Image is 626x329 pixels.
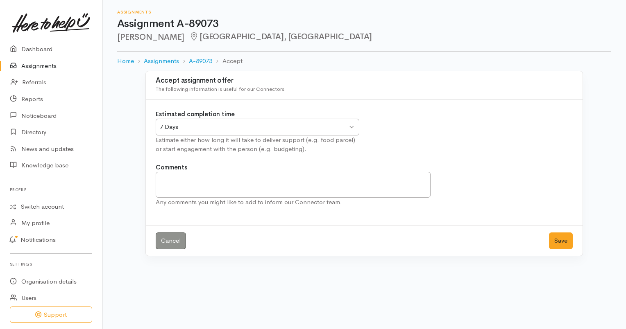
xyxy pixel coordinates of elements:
[212,56,242,66] li: Accept
[144,56,179,66] a: Assignments
[10,184,92,195] h6: Profile
[117,56,134,66] a: Home
[160,122,347,132] div: 7 Days
[117,52,611,71] nav: breadcrumb
[10,306,92,323] button: Support
[117,18,611,30] h1: Assignment A-89073
[156,163,187,172] label: Comments
[156,135,359,154] div: Estimate either how long it will take to deliver support (e.g. food parcel) or start engagement w...
[10,259,92,270] h6: Settings
[156,232,186,249] a: Cancel
[117,32,611,42] h2: [PERSON_NAME]
[156,110,235,119] label: Estimated completion time
[189,32,372,42] span: [GEOGRAPHIC_DATA], [GEOGRAPHIC_DATA]
[156,86,284,92] span: The following information is useful for our Connectors
[549,232,573,249] button: Save
[189,56,212,66] a: A-89073
[117,10,611,14] h6: Assignments
[156,198,431,207] div: Any comments you might like to add to inform our Connector team.
[156,77,573,85] h3: Accept assignment offer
